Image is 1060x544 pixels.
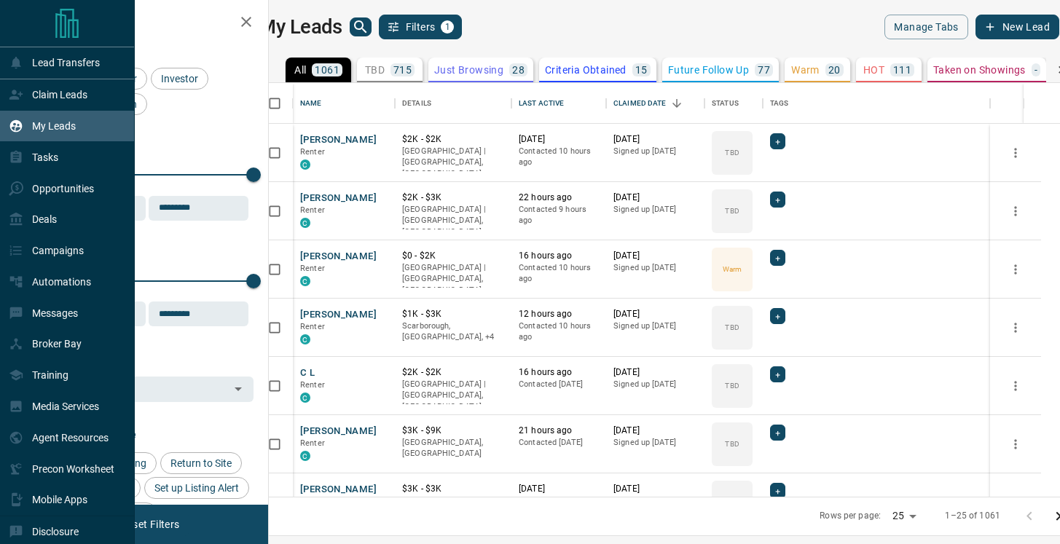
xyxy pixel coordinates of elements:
button: Open [228,379,248,399]
button: Reset Filters [111,512,189,537]
p: Warm [791,65,820,75]
p: 16 hours ago [519,366,599,379]
span: Renter [300,380,325,390]
button: more [1005,492,1026,513]
h1: My Leads [259,15,342,39]
div: Last Active [519,83,564,124]
p: Signed up [DATE] [613,437,697,449]
p: 16 hours ago [519,250,599,262]
p: TBD [365,65,385,75]
button: [PERSON_NAME] [300,425,377,438]
button: more [1005,375,1026,397]
p: Contacted 10 hours ago [519,320,599,343]
div: condos.ca [300,218,310,228]
p: $0 - $2K [402,250,504,262]
p: 111 [893,65,911,75]
div: 25 [887,505,922,527]
button: Filters1 [379,15,463,39]
div: condos.ca [300,159,310,170]
div: condos.ca [300,276,310,286]
button: C L [300,366,315,380]
p: [DATE] [519,133,599,146]
p: [DATE] [519,483,599,495]
p: Contacted 10 hours ago [519,262,599,285]
div: Claimed Date [613,83,667,124]
div: Details [402,83,431,124]
p: 21 hours ago [519,425,599,437]
p: Signed up [DATE] [613,495,697,507]
h2: Filters [47,15,254,32]
button: search button [350,17,372,36]
p: [DATE] [613,192,697,204]
div: Last Active [511,83,606,124]
p: $2K - $3K [402,192,504,204]
p: Signed up [DATE] [613,262,697,274]
span: Renter [300,147,325,157]
button: [PERSON_NAME] [300,133,377,147]
button: [PERSON_NAME] [300,483,377,497]
button: [PERSON_NAME] [300,250,377,264]
p: [DATE] [613,250,697,262]
p: 15 [635,65,648,75]
p: $3K - $9K [402,425,504,437]
p: 1–25 of 1061 [945,510,1000,522]
p: Signed up [DATE] [613,146,697,157]
p: Taken on Showings [933,65,1026,75]
span: + [775,192,780,207]
button: more [1005,142,1026,164]
p: Contacted [DATE] [519,437,599,449]
button: New Lead [975,15,1059,39]
p: [GEOGRAPHIC_DATA] | [GEOGRAPHIC_DATA], [GEOGRAPHIC_DATA] [402,262,504,296]
div: Set up Listing Alert [144,477,249,499]
p: 715 [393,65,412,75]
span: Renter [300,264,325,273]
button: more [1005,433,1026,455]
button: more [1005,317,1026,339]
p: [GEOGRAPHIC_DATA] | [GEOGRAPHIC_DATA], [GEOGRAPHIC_DATA] [402,495,504,529]
p: [DATE] [613,425,697,437]
div: condos.ca [300,334,310,344]
span: + [775,367,780,382]
p: [DATE] [613,133,697,146]
span: + [775,251,780,265]
p: $3K - $3K [402,483,504,495]
span: + [775,134,780,149]
p: Just Browsing [434,65,503,75]
div: Tags [770,83,789,124]
p: $1K - $3K [402,308,504,320]
div: Details [395,83,511,124]
p: TBD [725,147,739,158]
div: Status [712,83,739,124]
p: Signed up [DATE] [613,379,697,390]
p: Contacted 10 hours ago [519,146,599,168]
button: more [1005,200,1026,222]
div: Status [704,83,763,124]
span: Investor [156,73,203,84]
p: - [1035,65,1037,75]
div: condos.ca [300,451,310,461]
button: [PERSON_NAME] [300,308,377,322]
div: + [770,250,785,266]
div: + [770,425,785,441]
div: Investor [151,68,208,90]
p: Future Follow Up [668,65,749,75]
p: Criteria Obtained [545,65,627,75]
p: [DATE] [613,308,697,320]
p: TBD [725,438,739,449]
span: Set up Listing Alert [149,482,244,494]
p: [GEOGRAPHIC_DATA], [GEOGRAPHIC_DATA] [402,437,504,460]
div: Tags [763,83,990,124]
p: TBD [725,322,739,333]
p: Contacted [DATE] [519,495,599,507]
p: All [294,65,306,75]
p: [DATE] [613,366,697,379]
button: Manage Tabs [884,15,967,39]
p: Signed up [DATE] [613,320,697,332]
p: Warm [723,264,742,275]
p: $2K - $2K [402,133,504,146]
div: Return to Site [160,452,242,474]
span: Renter [300,438,325,448]
span: + [775,309,780,323]
p: Signed up [DATE] [613,204,697,216]
p: 28 [512,65,525,75]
